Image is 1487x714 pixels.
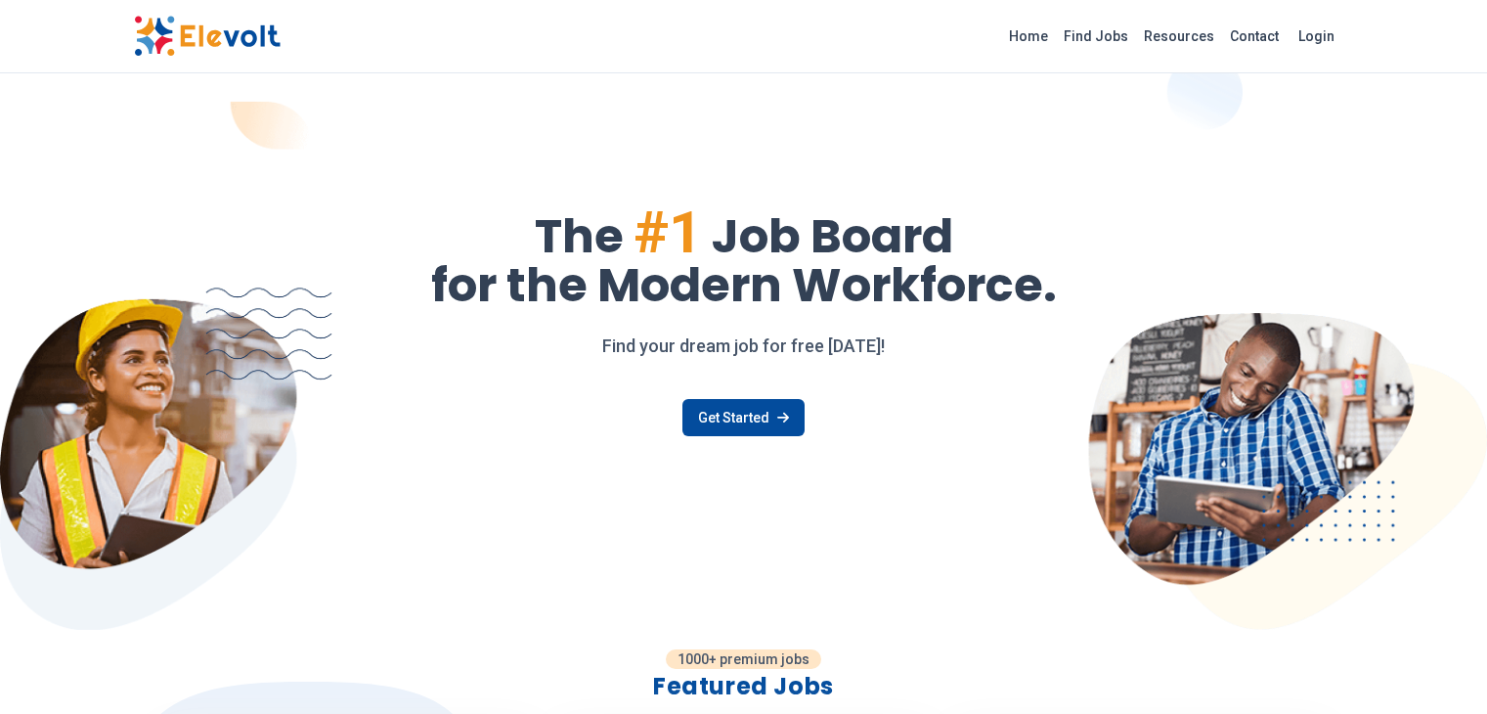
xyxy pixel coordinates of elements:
a: Get Started [682,399,805,436]
h2: Featured Jobs [157,671,1331,702]
p: 1000+ premium jobs [666,649,821,669]
a: Find Jobs [1056,21,1136,52]
a: Resources [1136,21,1222,52]
a: Home [1001,21,1056,52]
a: Contact [1222,21,1287,52]
h1: The Job Board for the Modern Workforce. [134,203,1354,309]
span: #1 [634,198,702,267]
a: Login [1287,17,1346,56]
p: Find your dream job for free [DATE]! [134,333,1354,360]
img: Elevolt [134,16,281,57]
